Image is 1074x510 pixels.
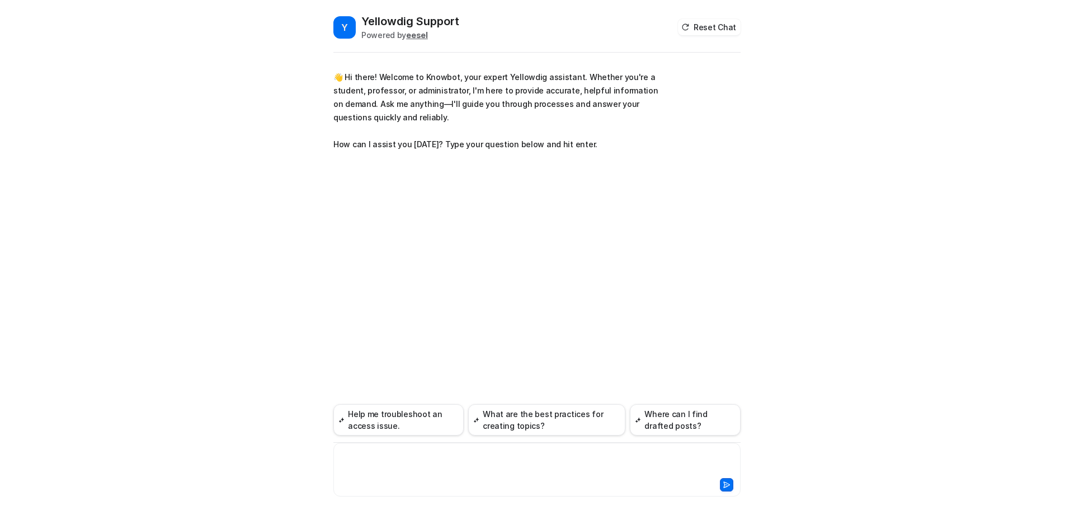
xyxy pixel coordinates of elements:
[333,404,464,436] button: Help me troubleshoot an access issue.
[361,29,459,41] div: Powered by
[678,19,741,35] button: Reset Chat
[361,13,459,29] h2: Yellowdig Support
[630,404,741,436] button: Where can I find drafted posts?
[333,16,356,39] span: Y
[468,404,625,436] button: What are the best practices for creating topics?
[406,30,428,40] b: eesel
[333,71,661,151] p: 👋 Hi there! Welcome to Knowbot, your expert Yellowdig assistant. Whether you're a student, profes...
